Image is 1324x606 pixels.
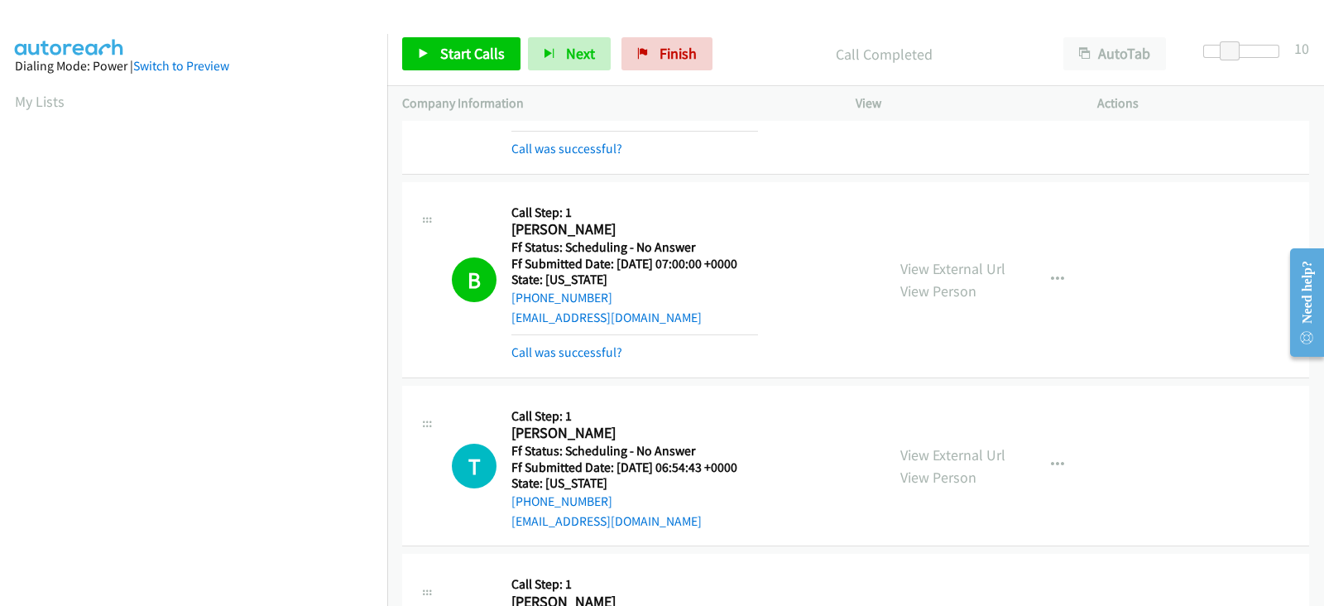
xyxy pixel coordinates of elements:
button: Next [528,37,611,70]
h5: Ff Submitted Date: [DATE] 06:54:43 +0000 [511,459,758,476]
a: Start Calls [402,37,520,70]
h5: Ff Status: Scheduling - No Answer [511,443,758,459]
h5: Ff Submitted Date: [DATE] 07:00:00 +0000 [511,256,758,272]
p: Company Information [402,94,826,113]
p: Actions [1097,94,1309,113]
div: Dialing Mode: Power | [15,56,372,76]
h2: [PERSON_NAME] [511,424,758,443]
p: Call Completed [735,43,1034,65]
h1: B [452,257,496,302]
span: Start Calls [440,44,505,63]
a: [EMAIL_ADDRESS][DOMAIN_NAME] [511,513,702,529]
a: [PHONE_NUMBER] [511,493,612,509]
a: View External Url [900,445,1005,464]
h5: Call Step: 1 [511,576,758,593]
a: Switch to Preview [133,58,229,74]
div: 10 [1294,37,1309,60]
span: Next [566,44,595,63]
a: My Lists [15,92,65,111]
a: [EMAIL_ADDRESS][DOMAIN_NAME] [511,310,702,325]
iframe: Resource Center [1276,237,1324,368]
a: View Person [900,468,976,487]
a: Call was successful? [511,141,622,156]
h2: [PERSON_NAME] [511,220,758,239]
button: AutoTab [1063,37,1166,70]
h5: Call Step: 1 [511,408,758,425]
h5: State: [US_STATE] [511,475,758,492]
h5: Ff Status: Scheduling - No Answer [511,239,758,256]
span: Finish [660,44,697,63]
h5: State: [US_STATE] [511,272,758,288]
h5: Call Step: 1 [511,204,758,221]
a: View Person [900,281,976,301]
a: Finish [621,37,712,70]
a: View External Url [900,259,1005,278]
h1: T [452,444,496,488]
a: Call was successful? [511,344,622,360]
p: View [856,94,1067,113]
div: The call is yet to be attempted [452,444,496,488]
a: [PHONE_NUMBER] [511,290,612,305]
